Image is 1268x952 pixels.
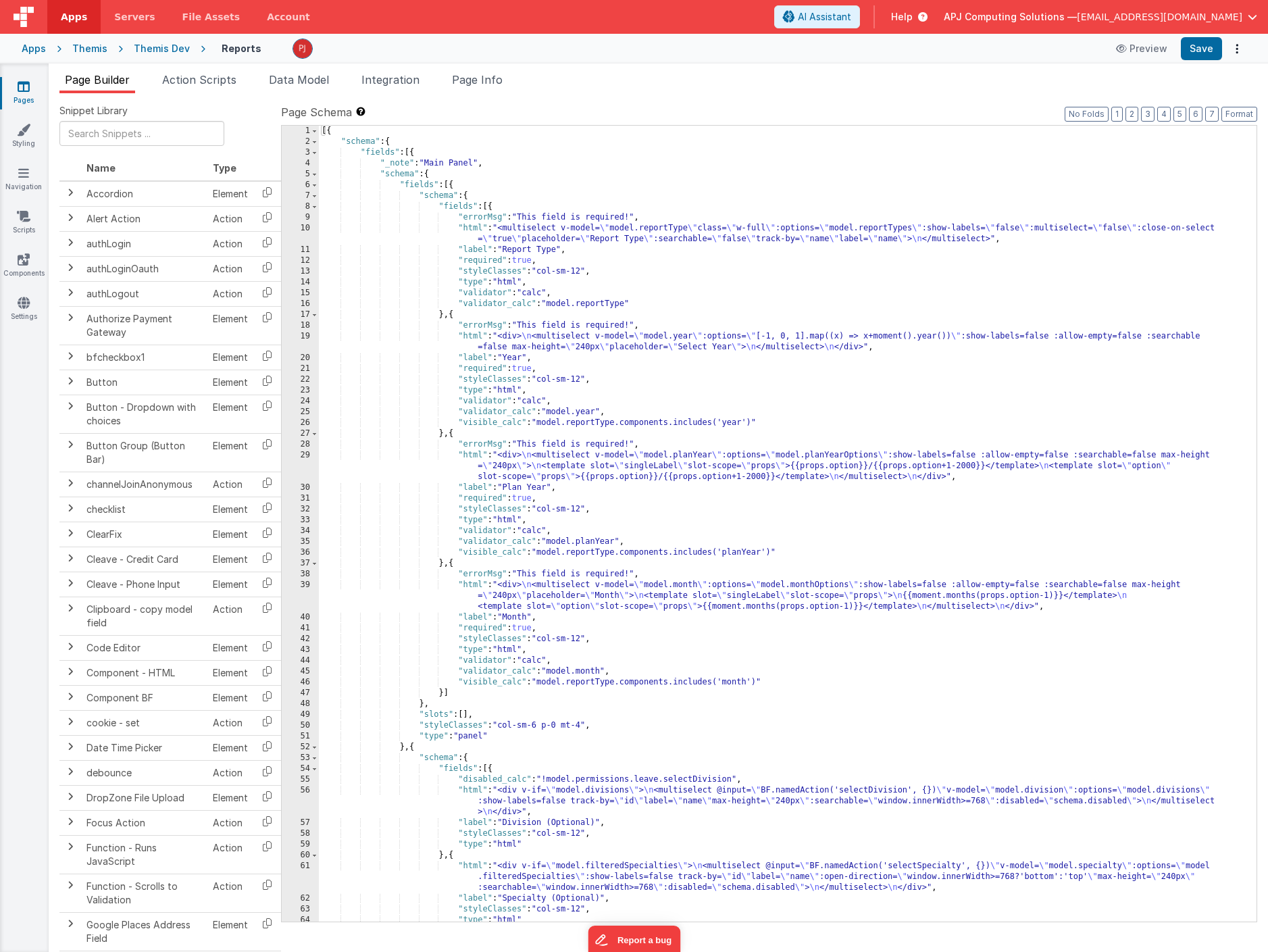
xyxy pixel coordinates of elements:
div: 17 [282,309,319,320]
div: 38 [282,569,319,580]
div: 7 [282,191,319,201]
button: 5 [1173,107,1186,122]
div: 50 [282,720,319,731]
td: cookie - set [81,710,207,735]
button: No Folds [1065,107,1109,122]
div: 27 [282,428,319,439]
td: Element [207,685,253,710]
td: DropZone File Upload [81,785,207,810]
td: authLoginOauth [81,256,207,281]
div: 59 [282,839,319,850]
div: 52 [282,742,319,753]
div: 47 [282,688,319,699]
div: 12 [282,255,319,266]
div: 46 [282,677,319,688]
button: 3 [1141,107,1155,122]
div: 43 [282,645,319,655]
div: Themis [72,42,107,55]
button: Format [1221,107,1257,122]
div: 49 [282,709,319,720]
div: 22 [282,374,319,385]
div: 41 [282,623,319,634]
td: Focus Action [81,810,207,835]
td: Action [207,597,253,635]
span: Type [213,162,236,174]
button: 4 [1157,107,1171,122]
span: File Assets [182,10,240,24]
div: 1 [282,126,319,136]
td: Action [207,472,253,497]
div: 28 [282,439,319,450]
td: Element [207,395,253,433]
span: Action Scripts [162,73,236,86]
td: Action [207,710,253,735]
span: Page Schema [281,104,352,120]
div: 30 [282,482,319,493]
td: Action [207,206,253,231]
td: checklist [81,497,207,522]
div: Themis Dev [134,42,190,55]
div: 58 [282,828,319,839]
div: 53 [282,753,319,763]
td: Element [207,572,253,597]
td: Clipboard - copy model field [81,597,207,635]
div: 37 [282,558,319,569]
div: 5 [282,169,319,180]
button: APJ Computing Solutions — [EMAIL_ADDRESS][DOMAIN_NAME] [944,10,1257,24]
span: [EMAIL_ADDRESS][DOMAIN_NAME] [1077,10,1242,24]
td: Element [207,306,253,345]
button: Preview [1108,38,1175,59]
td: Action [207,760,253,785]
div: 34 [282,526,319,536]
td: Element [207,635,253,660]
button: 1 [1111,107,1123,122]
td: channelJoinAnonymous [81,472,207,497]
td: Action [207,281,253,306]
td: Action [207,256,253,281]
div: 57 [282,818,319,828]
div: 54 [282,763,319,774]
div: 16 [282,299,319,309]
td: authLogin [81,231,207,256]
td: Element [207,345,253,370]
div: 19 [282,331,319,353]
td: Element [207,370,253,395]
td: Accordion [81,181,207,207]
div: 8 [282,201,319,212]
td: Authorize Payment Gateway [81,306,207,345]
div: 45 [282,666,319,677]
span: Data Model [269,73,329,86]
button: 7 [1205,107,1219,122]
button: 2 [1125,107,1138,122]
td: Action [207,810,253,835]
td: Button - Dropdown with choices [81,395,207,433]
div: 56 [282,785,319,818]
div: 32 [282,504,319,515]
img: f81e017c3e9c95290887149ca4c44e55 [293,39,312,58]
input: Search Snippets ... [59,121,224,146]
div: 62 [282,893,319,904]
div: 20 [282,353,319,364]
div: 39 [282,580,319,612]
td: Function - Scrolls to Validation [81,874,207,912]
td: Button [81,370,207,395]
td: Element [207,181,253,207]
div: 36 [282,547,319,558]
div: 60 [282,850,319,861]
td: ClearFix [81,522,207,547]
div: 25 [282,407,319,418]
button: Save [1181,37,1222,60]
div: 3 [282,147,319,158]
div: 2 [282,136,319,147]
td: Code Editor [81,635,207,660]
span: Page Builder [65,73,130,86]
td: debounce [81,760,207,785]
div: 63 [282,904,319,915]
div: 61 [282,861,319,893]
div: 29 [282,450,319,482]
button: 6 [1189,107,1202,122]
div: 18 [282,320,319,331]
span: AI Assistant [798,10,851,24]
div: 13 [282,266,319,277]
div: 11 [282,245,319,255]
